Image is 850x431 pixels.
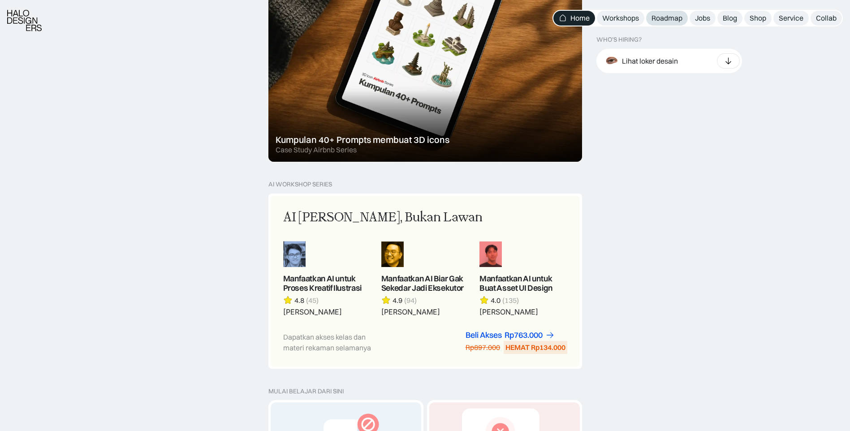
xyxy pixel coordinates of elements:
[773,11,809,26] a: Service
[268,388,582,395] div: MULAI BELAJAR DARI SINI
[283,208,483,227] div: AI [PERSON_NAME], Bukan Lawan
[652,13,682,23] div: Roadmap
[283,332,384,353] div: Dapatkan akses kelas dan materi rekaman selamanya
[597,11,644,26] a: Workshops
[717,11,742,26] a: Blog
[750,13,766,23] div: Shop
[553,11,595,26] a: Home
[602,13,639,23] div: Workshops
[690,11,716,26] a: Jobs
[505,343,565,352] div: HEMAT Rp134.000
[744,11,772,26] a: Shop
[811,11,842,26] a: Collab
[596,36,642,43] div: WHO’S HIRING?
[622,56,678,65] div: Lihat loker desain
[570,13,590,23] div: Home
[646,11,688,26] a: Roadmap
[466,331,502,340] div: Beli Akses
[723,13,737,23] div: Blog
[466,331,555,340] a: Beli AksesRp763.000
[505,331,543,340] div: Rp763.000
[779,13,803,23] div: Service
[695,13,710,23] div: Jobs
[466,343,500,352] div: Rp897.000
[268,181,332,188] div: AI Workshop Series
[816,13,837,23] div: Collab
